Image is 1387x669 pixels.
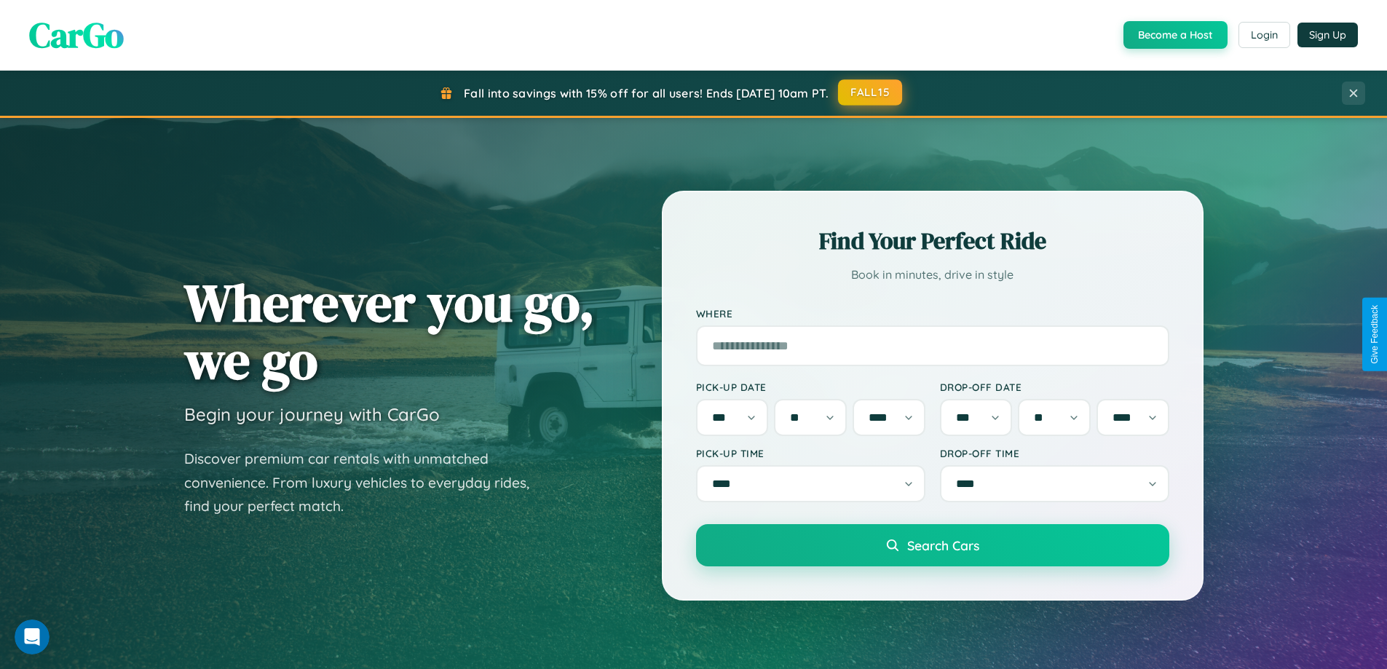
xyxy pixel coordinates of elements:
iframe: Intercom live chat [15,619,50,654]
label: Drop-off Time [940,447,1169,459]
p: Book in minutes, drive in style [696,264,1169,285]
button: Login [1238,22,1290,48]
button: Sign Up [1297,23,1358,47]
span: Search Cars [907,537,979,553]
h1: Wherever you go, we go [184,274,595,389]
label: Drop-off Date [940,381,1169,393]
label: Pick-up Date [696,381,925,393]
div: Give Feedback [1370,305,1380,364]
span: CarGo [29,11,124,59]
label: Where [696,307,1169,320]
button: FALL15 [838,79,902,106]
label: Pick-up Time [696,447,925,459]
p: Discover premium car rentals with unmatched convenience. From luxury vehicles to everyday rides, ... [184,447,548,518]
h2: Find Your Perfect Ride [696,225,1169,257]
button: Become a Host [1123,21,1228,49]
button: Search Cars [696,524,1169,566]
span: Fall into savings with 15% off for all users! Ends [DATE] 10am PT. [464,86,829,100]
h3: Begin your journey with CarGo [184,403,440,425]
